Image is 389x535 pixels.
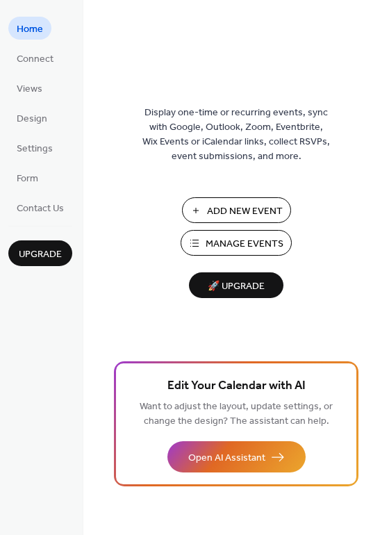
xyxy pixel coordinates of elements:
[8,76,51,99] a: Views
[206,237,283,252] span: Manage Events
[8,166,47,189] a: Form
[8,136,61,159] a: Settings
[17,82,42,97] span: Views
[19,247,62,262] span: Upgrade
[8,196,72,219] a: Contact Us
[197,277,275,296] span: 🚀 Upgrade
[8,17,51,40] a: Home
[181,230,292,256] button: Manage Events
[182,197,291,223] button: Add New Event
[188,451,265,466] span: Open AI Assistant
[17,172,38,186] span: Form
[17,22,43,37] span: Home
[17,52,53,67] span: Connect
[140,397,333,431] span: Want to adjust the layout, update settings, or change the design? The assistant can help.
[189,272,283,298] button: 🚀 Upgrade
[167,377,306,396] span: Edit Your Calendar with AI
[17,142,53,156] span: Settings
[8,240,72,266] button: Upgrade
[207,204,283,219] span: Add New Event
[8,47,62,69] a: Connect
[17,201,64,216] span: Contact Us
[167,441,306,472] button: Open AI Assistant
[8,106,56,129] a: Design
[142,106,330,164] span: Display one-time or recurring events, sync with Google, Outlook, Zoom, Eventbrite, Wix Events or ...
[17,112,47,126] span: Design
